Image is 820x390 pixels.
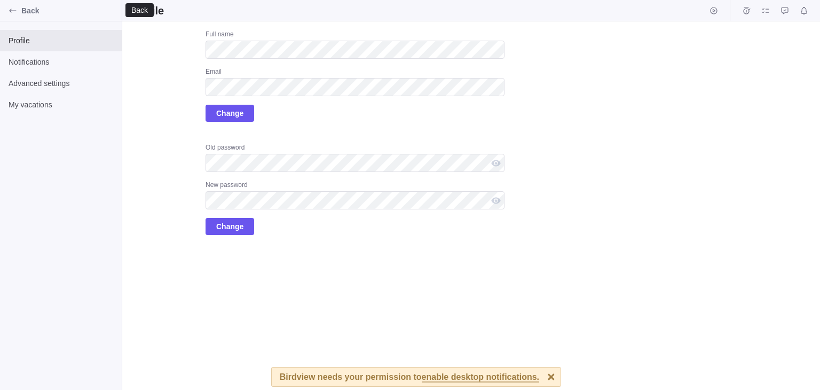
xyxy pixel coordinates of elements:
input: Email [206,78,504,96]
div: Old password [206,143,504,154]
a: Approval requests [777,8,792,17]
span: Start timer [706,3,721,18]
input: Full name [206,41,504,59]
span: enable desktop notifications. [422,373,539,383]
span: Notifications [9,57,113,67]
span: Notifications [797,3,811,18]
span: Change [216,220,243,233]
span: Profile [9,35,113,46]
div: Birdview needs your permission to [280,368,539,386]
input: Old password [206,154,504,172]
input: New password [206,191,504,209]
span: Change [216,107,243,120]
a: Time logs [739,8,754,17]
span: Change [206,218,254,235]
span: My vacations [9,99,113,110]
div: Full name [206,30,504,41]
span: Advanced settings [9,78,113,89]
span: Change [206,105,254,122]
div: Back [130,6,149,14]
span: Time logs [739,3,754,18]
span: Approval requests [777,3,792,18]
span: Back [21,5,117,16]
div: New password [206,181,504,191]
div: Email [206,67,504,78]
a: My assignments [758,8,773,17]
span: My assignments [758,3,773,18]
a: Notifications [797,8,811,17]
